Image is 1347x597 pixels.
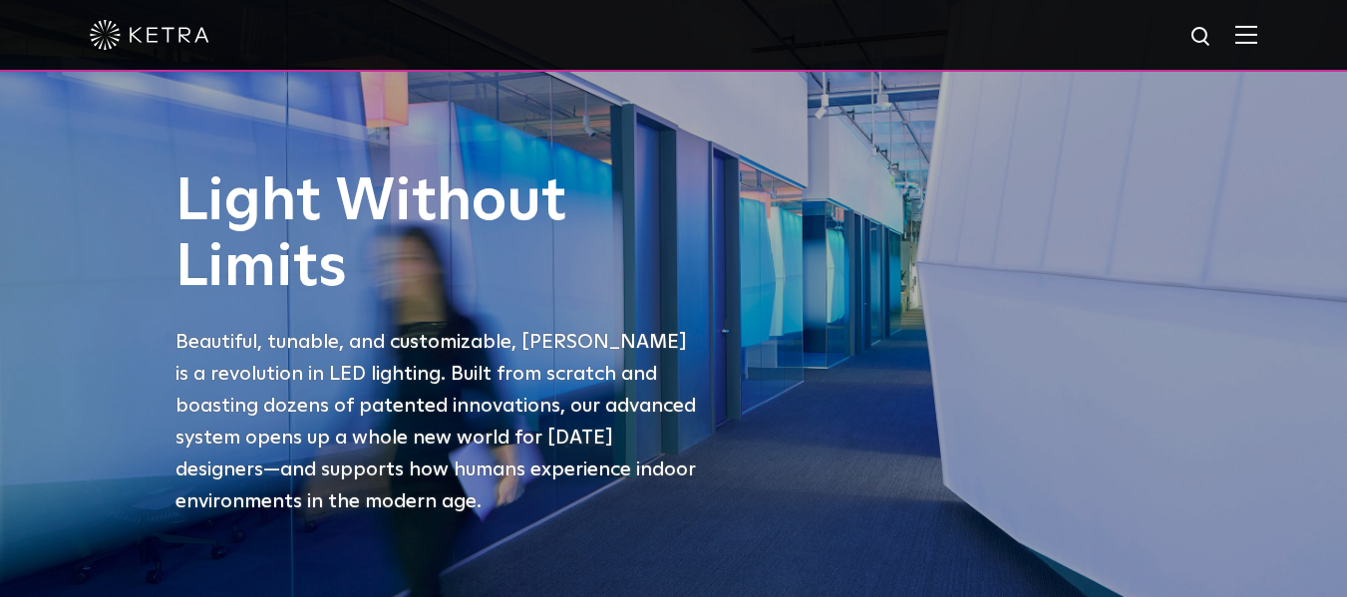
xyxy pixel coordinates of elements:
h1: Light Without Limits [175,169,704,301]
img: ketra-logo-2019-white [90,20,209,50]
img: Hamburger%20Nav.svg [1235,25,1257,44]
img: search icon [1189,25,1214,50]
p: Beautiful, tunable, and customizable, [PERSON_NAME] is a revolution in LED lighting. Built from s... [175,326,704,517]
span: —and supports how humans experience indoor environments in the modern age. [175,459,696,511]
